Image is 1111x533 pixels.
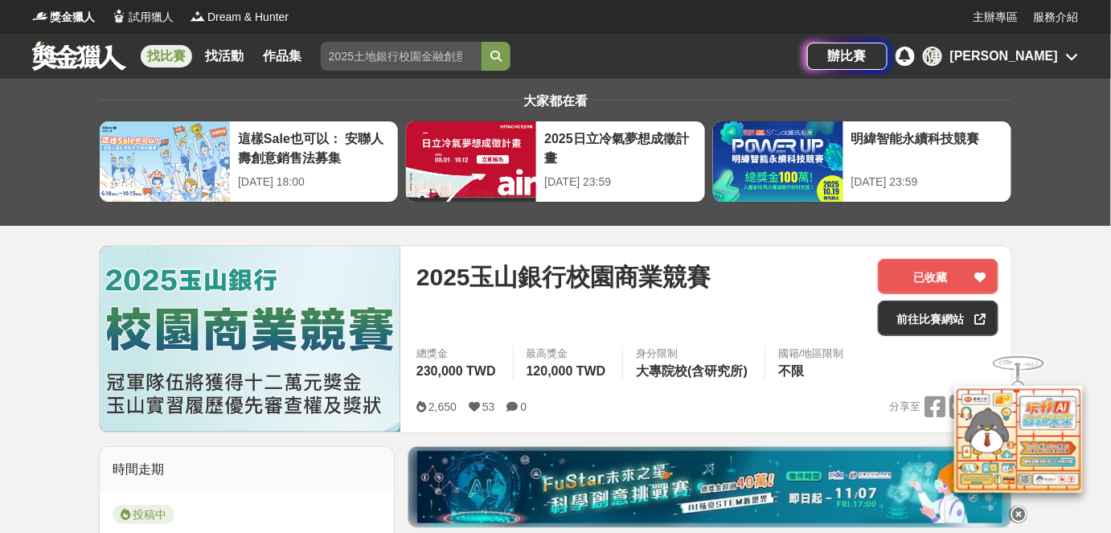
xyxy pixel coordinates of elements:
[190,9,289,26] a: LogoDream & Hunter
[100,447,394,492] div: 時間走期
[111,9,174,26] a: Logo試用獵人
[851,129,1003,166] div: 明緯智能永續科技競賽
[1034,9,1079,26] a: 服務介紹
[321,42,482,71] input: 2025土地銀行校園金融創意挑戰賽：從你出發 開啟智慧金融新頁
[190,8,206,24] img: Logo
[416,346,500,362] span: 總獎金
[527,346,610,362] span: 最高獎金
[32,9,95,26] a: Logo獎金獵人
[778,346,844,362] div: 國籍/地區限制
[527,364,606,378] span: 120,000 TWD
[950,47,1058,66] div: [PERSON_NAME]
[50,9,95,26] span: 獎金獵人
[111,8,127,24] img: Logo
[113,505,174,524] span: 投稿中
[238,129,390,166] div: 這樣Sale也可以： 安聯人壽創意銷售法募集
[954,386,1083,493] img: d2146d9a-e6f6-4337-9592-8cefde37ba6b.png
[100,246,400,432] img: Cover Image
[99,121,399,203] a: 這樣Sale也可以： 安聯人壽創意銷售法募集[DATE] 18:00
[544,129,696,166] div: 2025日立冷氣夢想成徵計畫
[428,400,457,413] span: 2,650
[416,364,496,378] span: 230,000 TWD
[238,174,390,191] div: [DATE] 18:00
[778,364,804,378] span: 不限
[482,400,495,413] span: 53
[416,259,711,295] span: 2025玉山銀行校園商業競賽
[417,451,1002,523] img: d40c9272-0343-4c18-9a81-6198b9b9e0f4.jpg
[712,121,1012,203] a: 明緯智能永續科技競賽[DATE] 23:59
[923,47,942,66] div: 陳
[519,94,592,108] span: 大家都在看
[878,259,998,294] button: 已收藏
[973,9,1018,26] a: 主辦專區
[405,121,705,203] a: 2025日立冷氣夢想成徵計畫[DATE] 23:59
[807,43,888,70] a: 辦比賽
[544,174,696,191] div: [DATE] 23:59
[32,8,48,24] img: Logo
[851,174,1003,191] div: [DATE] 23:59
[878,301,998,336] a: 前往比賽網站
[141,45,192,68] a: 找比賽
[636,364,748,378] span: 大專院校(含研究所)
[636,346,752,362] div: 身分限制
[256,45,308,68] a: 作品集
[199,45,250,68] a: 找活動
[129,9,174,26] span: 試用獵人
[889,395,920,419] span: 分享至
[521,400,527,413] span: 0
[207,9,289,26] span: Dream & Hunter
